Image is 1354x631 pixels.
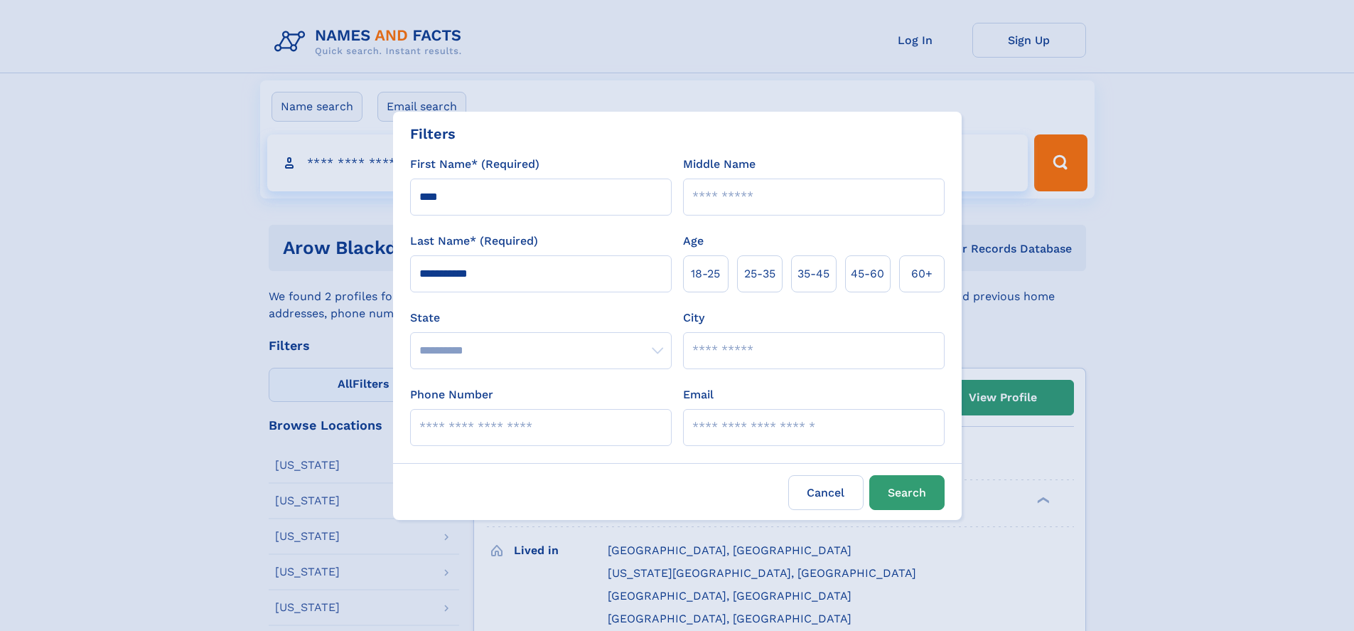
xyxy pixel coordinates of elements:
button: Search [869,475,945,510]
label: Phone Number [410,386,493,403]
span: 60+ [911,265,933,282]
div: Filters [410,123,456,144]
label: Middle Name [683,156,756,173]
label: Cancel [788,475,864,510]
label: State [410,309,672,327]
span: 25‑35 [744,265,775,282]
label: City [683,309,704,327]
span: 18‑25 [691,265,720,282]
span: 35‑45 [797,265,829,282]
label: First Name* (Required) [410,156,539,173]
span: 45‑60 [851,265,884,282]
label: Email [683,386,714,403]
label: Age [683,233,704,250]
label: Last Name* (Required) [410,233,538,250]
